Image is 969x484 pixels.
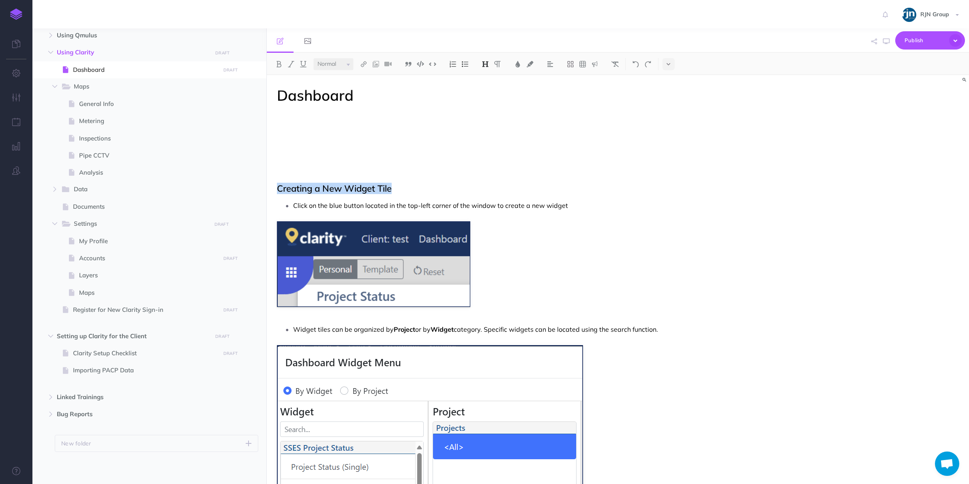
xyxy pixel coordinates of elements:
span: Accounts [79,253,218,263]
span: Using Clarity [57,48,208,57]
img: Clear styles button [611,61,619,67]
img: Inline code button [429,61,436,67]
span: Settings [74,219,206,229]
img: Bold button [275,61,283,67]
img: logo-mark.svg [10,9,22,20]
span: Publish [905,34,945,47]
img: qOk4ELZV8BckfBGsOcnHYIzU57XHwz04oqaxT1D6.jpeg [902,8,916,22]
a: Open chat [935,452,959,476]
span: Layers [79,270,218,280]
button: DRAFT [220,305,240,315]
span: Bug Reports [57,409,208,419]
img: Redo [644,61,652,67]
span: RJN Group [916,11,953,18]
button: New folder [55,435,258,452]
img: Callout dropdown menu button [591,61,598,67]
small: DRAFT [223,67,238,73]
img: Add image button [372,61,379,67]
span: Importing PACP Data [73,365,218,375]
span: Maps [79,288,218,298]
img: Link button [360,61,367,67]
h2: Creating a New Widget Tile [277,184,748,193]
img: Alignment dropdown menu button [547,61,554,67]
span: Documents [73,202,218,212]
button: DRAFT [212,332,233,341]
span: Using Qmulus [57,30,208,40]
img: Ordered list button [449,61,457,67]
small: DRAFT [215,50,229,56]
small: DRAFT [214,222,229,227]
img: Create table button [579,61,586,67]
img: Italic button [287,61,295,67]
button: DRAFT [220,349,240,358]
button: Publish [895,31,965,50]
img: Text color button [514,61,521,67]
strong: Widget [431,325,454,333]
button: DRAFT [220,254,240,263]
span: Maps [74,82,206,92]
img: WR4KjMFBd4BWoiN3QyVs.png [277,221,470,307]
img: Unordered list button [461,61,469,67]
span: Setting up Clarity for the Client [57,331,208,341]
img: Undo [632,61,639,67]
span: Data [74,184,206,195]
button: DRAFT [220,65,240,75]
span: Dashboard [73,65,218,75]
button: DRAFT [212,48,233,58]
img: Text background color button [526,61,534,67]
p: Widget tiles can be organized by or by category. Specific widgets can be located using the search... [293,323,748,335]
span: Register for New Clarity Sign-in [73,305,218,315]
small: DRAFT [215,334,229,339]
span: Pipe CCTV [79,151,218,160]
small: DRAFT [223,307,238,313]
span: Inspections [79,134,218,143]
small: DRAFT [223,256,238,261]
img: Code block button [417,61,424,67]
span: My Profile [79,236,218,246]
img: Blockquote button [405,61,412,67]
h1: Dashboard [277,87,748,104]
img: Underline button [300,61,307,67]
img: Paragraph button [494,61,501,67]
span: Linked Trainings [57,392,208,402]
p: Click on the blue button located in the top-left corner of the window to create a new widget [293,199,748,212]
span: Metering [79,116,218,126]
p: New folder [61,439,91,448]
img: Add video button [384,61,392,67]
span: Analysis [79,168,218,177]
strong: Project [394,325,415,333]
span: General Info [79,99,218,109]
button: DRAFT [211,220,232,229]
span: Clarity Setup Checklist [73,348,218,358]
small: DRAFT [223,351,238,356]
img: Headings dropdown button [482,61,489,67]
